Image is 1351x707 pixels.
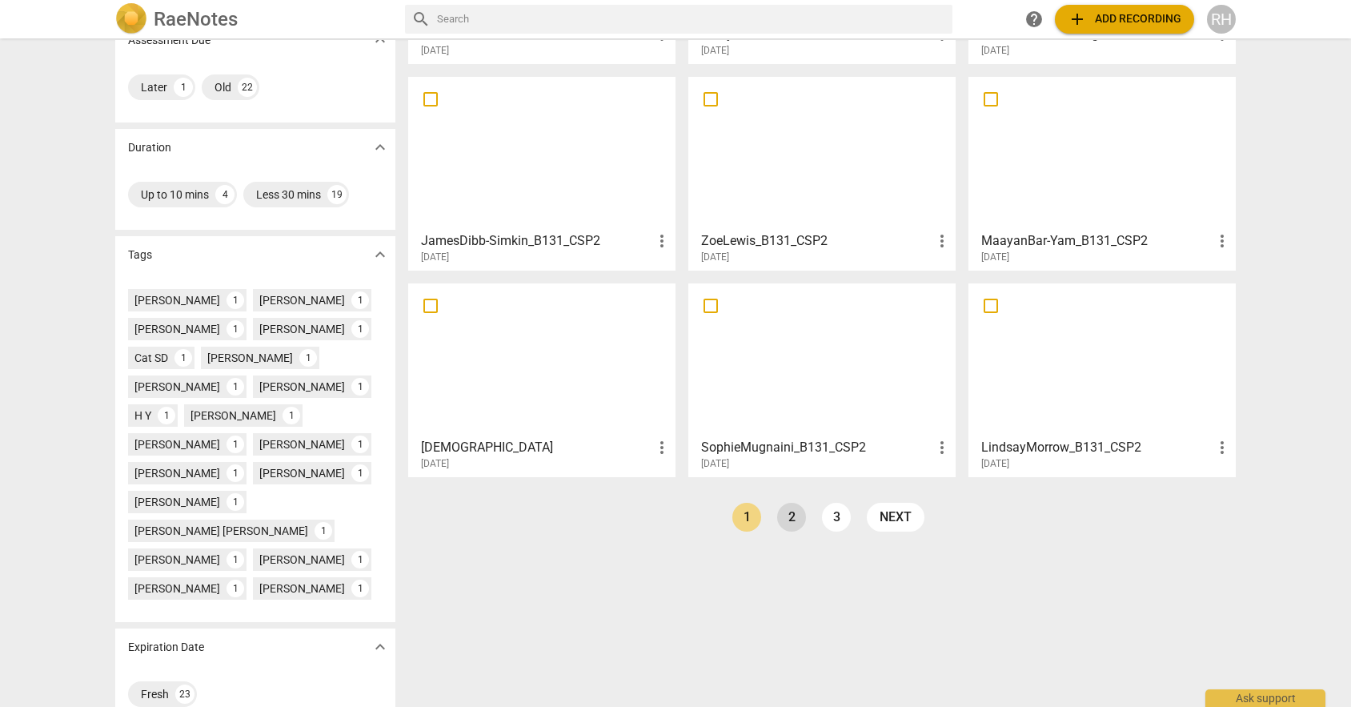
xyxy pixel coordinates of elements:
[867,503,924,532] a: next
[732,503,761,532] a: Page 1 is your current page
[134,408,151,424] div: H Y
[368,635,392,659] button: Show more
[371,30,390,50] span: expand_more
[175,685,194,704] div: 23
[371,138,390,157] span: expand_more
[822,503,851,532] a: Page 3
[981,231,1213,251] h3: MaayanBar-Yam_B131_CSP2
[134,552,220,568] div: [PERSON_NAME]
[141,79,167,95] div: Later
[421,231,652,251] h3: JamesDibb-Simkin_B131_CSP2
[227,580,244,597] div: 1
[259,465,345,481] div: [PERSON_NAME]
[259,552,345,568] div: [PERSON_NAME]
[421,251,449,264] span: [DATE]
[1024,10,1044,29] span: help
[371,245,390,264] span: expand_more
[981,438,1213,457] h3: LindsayMorrow_B131_CSP2
[327,185,347,204] div: 19
[256,187,321,203] div: Less 30 mins
[1207,5,1236,34] div: RH
[1068,10,1087,29] span: add
[128,639,204,656] p: Expiration Date
[701,231,932,251] h3: ZoeLewis_B131_CSP2
[227,378,244,396] div: 1
[351,291,369,309] div: 1
[283,407,300,424] div: 1
[134,494,220,510] div: [PERSON_NAME]
[227,464,244,482] div: 1
[368,28,392,52] button: Show more
[174,349,192,367] div: 1
[652,438,671,457] span: more_vert
[128,247,152,263] p: Tags
[134,580,220,597] div: [PERSON_NAME]
[1068,10,1181,29] span: Add recording
[701,44,729,58] span: [DATE]
[368,243,392,267] button: Show more
[227,493,244,511] div: 1
[128,139,171,156] p: Duration
[351,464,369,482] div: 1
[238,78,257,97] div: 22
[214,79,231,95] div: Old
[134,465,220,481] div: [PERSON_NAME]
[115,3,147,35] img: Logo
[134,523,308,539] div: [PERSON_NAME] [PERSON_NAME]
[259,436,345,452] div: [PERSON_NAME]
[299,349,317,367] div: 1
[777,503,806,532] a: Page 2
[981,44,1009,58] span: [DATE]
[259,321,345,337] div: [PERSON_NAME]
[351,580,369,597] div: 1
[981,251,1009,264] span: [DATE]
[259,580,345,597] div: [PERSON_NAME]
[701,251,729,264] span: [DATE]
[134,292,220,308] div: [PERSON_NAME]
[1205,689,1325,707] div: Ask support
[227,320,244,338] div: 1
[437,6,946,32] input: Search
[694,82,950,263] a: ZoeLewis_B131_CSP2[DATE]
[154,8,238,30] h2: RaeNotes
[1213,231,1232,251] span: more_vert
[1213,438,1232,457] span: more_vert
[414,82,670,263] a: JamesDibb-Simkin_B131_CSP2[DATE]
[701,457,729,471] span: [DATE]
[368,135,392,159] button: Show more
[351,551,369,568] div: 1
[158,407,175,424] div: 1
[215,185,235,204] div: 4
[351,320,369,338] div: 1
[694,289,950,470] a: SophieMugnaini_B131_CSP2[DATE]
[141,187,209,203] div: Up to 10 mins
[981,457,1009,471] span: [DATE]
[227,291,244,309] div: 1
[932,231,952,251] span: more_vert
[974,82,1230,263] a: MaayanBar-Yam_B131_CSP2[DATE]
[1055,5,1194,34] button: Upload
[207,350,293,366] div: [PERSON_NAME]
[174,78,193,97] div: 1
[421,44,449,58] span: [DATE]
[932,438,952,457] span: more_vert
[701,438,932,457] h3: SophieMugnaini_B131_CSP2
[190,408,276,424] div: [PERSON_NAME]
[128,32,210,49] p: Assessment Due
[652,231,671,251] span: more_vert
[227,551,244,568] div: 1
[134,321,220,337] div: [PERSON_NAME]
[134,436,220,452] div: [PERSON_NAME]
[974,289,1230,470] a: LindsayMorrow_B131_CSP2[DATE]
[421,438,652,457] h3: KristenHassler_B131_CSP2
[421,457,449,471] span: [DATE]
[351,378,369,396] div: 1
[351,436,369,453] div: 1
[414,289,670,470] a: [DEMOGRAPHIC_DATA][DATE]
[411,10,431,29] span: search
[315,522,332,540] div: 1
[115,3,392,35] a: LogoRaeNotes
[371,637,390,657] span: expand_more
[141,686,169,702] div: Fresh
[227,436,244,453] div: 1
